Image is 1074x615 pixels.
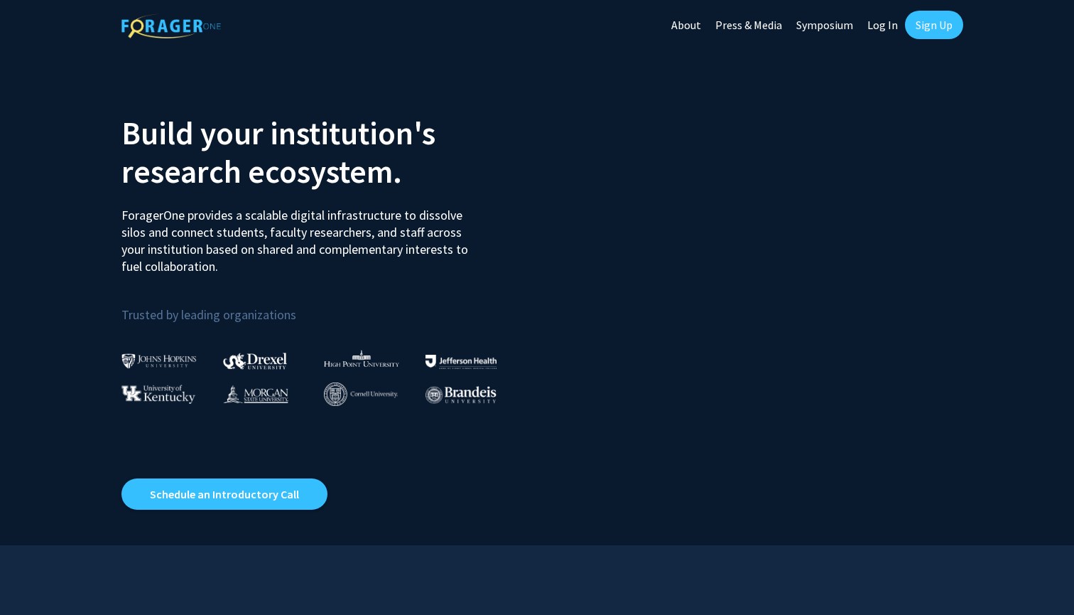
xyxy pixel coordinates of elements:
[223,385,288,403] img: Morgan State University
[425,355,497,368] img: Thomas Jefferson University
[121,385,195,404] img: University of Kentucky
[324,383,398,406] img: Cornell University
[905,11,963,39] a: Sign Up
[223,353,287,369] img: Drexel University
[324,350,399,367] img: High Point University
[425,386,497,404] img: Brandeis University
[121,114,526,191] h2: Build your institution's research ecosystem.
[121,353,197,368] img: Johns Hopkins University
[121,478,327,510] a: Opens in a new tab
[121,14,221,38] img: ForagerOne Logo
[121,196,478,275] p: ForagerOne provides a scalable digital infrastructure to dissolve silos and connect students, fac...
[121,287,526,326] p: Trusted by leading organizations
